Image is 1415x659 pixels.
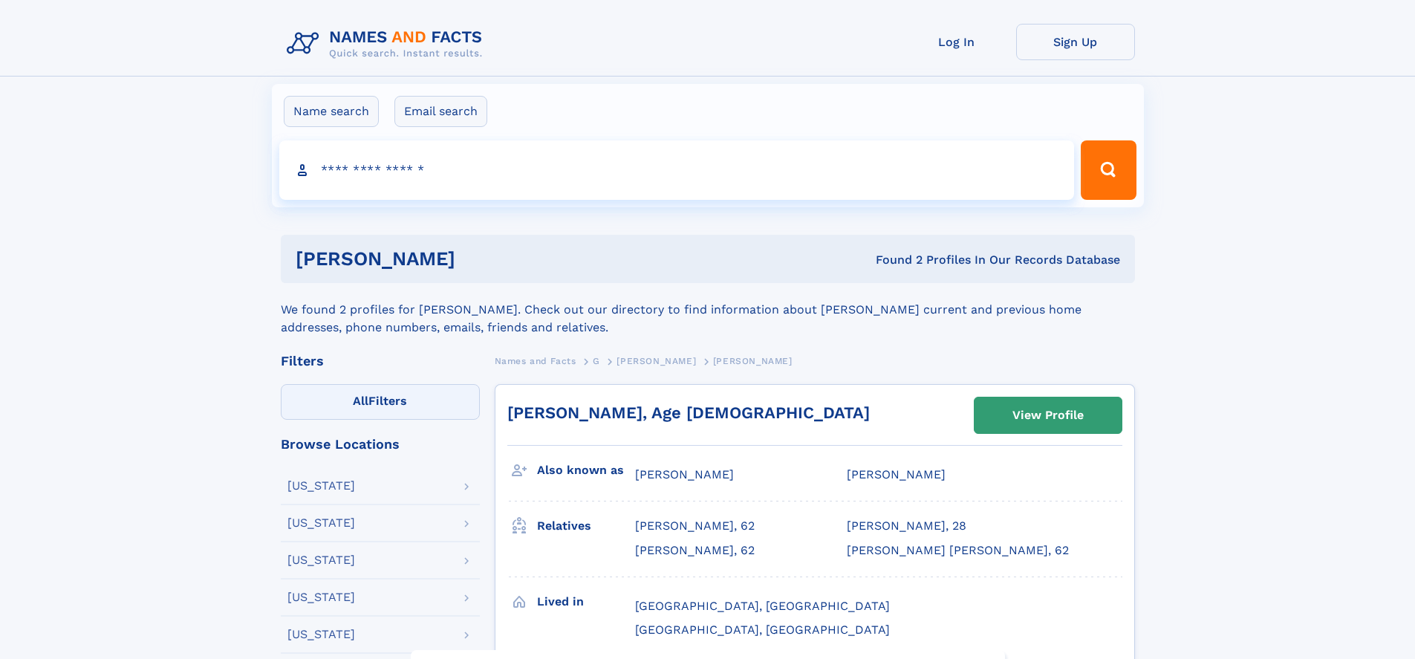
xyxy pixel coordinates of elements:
[593,356,600,366] span: G
[897,24,1016,60] a: Log In
[537,458,635,483] h3: Also known as
[281,283,1135,337] div: We found 2 profiles for [PERSON_NAME]. Check out our directory to find information about [PERSON_...
[635,623,890,637] span: [GEOGRAPHIC_DATA], [GEOGRAPHIC_DATA]
[281,438,480,451] div: Browse Locations
[847,467,946,481] span: [PERSON_NAME]
[284,96,379,127] label: Name search
[975,397,1122,433] a: View Profile
[394,96,487,127] label: Email search
[287,554,355,566] div: [US_STATE]
[537,589,635,614] h3: Lived in
[617,351,696,370] a: [PERSON_NAME]
[635,518,755,534] a: [PERSON_NAME], 62
[847,542,1069,559] a: [PERSON_NAME] [PERSON_NAME], 62
[281,384,480,420] label: Filters
[847,518,966,534] a: [PERSON_NAME], 28
[617,356,696,366] span: [PERSON_NAME]
[287,629,355,640] div: [US_STATE]
[666,252,1120,268] div: Found 2 Profiles In Our Records Database
[635,542,755,559] a: [PERSON_NAME], 62
[635,467,734,481] span: [PERSON_NAME]
[495,351,576,370] a: Names and Facts
[713,356,793,366] span: [PERSON_NAME]
[281,24,495,64] img: Logo Names and Facts
[537,513,635,539] h3: Relatives
[1016,24,1135,60] a: Sign Up
[353,394,368,408] span: All
[635,599,890,613] span: [GEOGRAPHIC_DATA], [GEOGRAPHIC_DATA]
[1081,140,1136,200] button: Search Button
[287,591,355,603] div: [US_STATE]
[287,480,355,492] div: [US_STATE]
[1012,398,1084,432] div: View Profile
[507,403,870,422] a: [PERSON_NAME], Age [DEMOGRAPHIC_DATA]
[281,354,480,368] div: Filters
[296,250,666,268] h1: [PERSON_NAME]
[287,517,355,529] div: [US_STATE]
[279,140,1075,200] input: search input
[593,351,600,370] a: G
